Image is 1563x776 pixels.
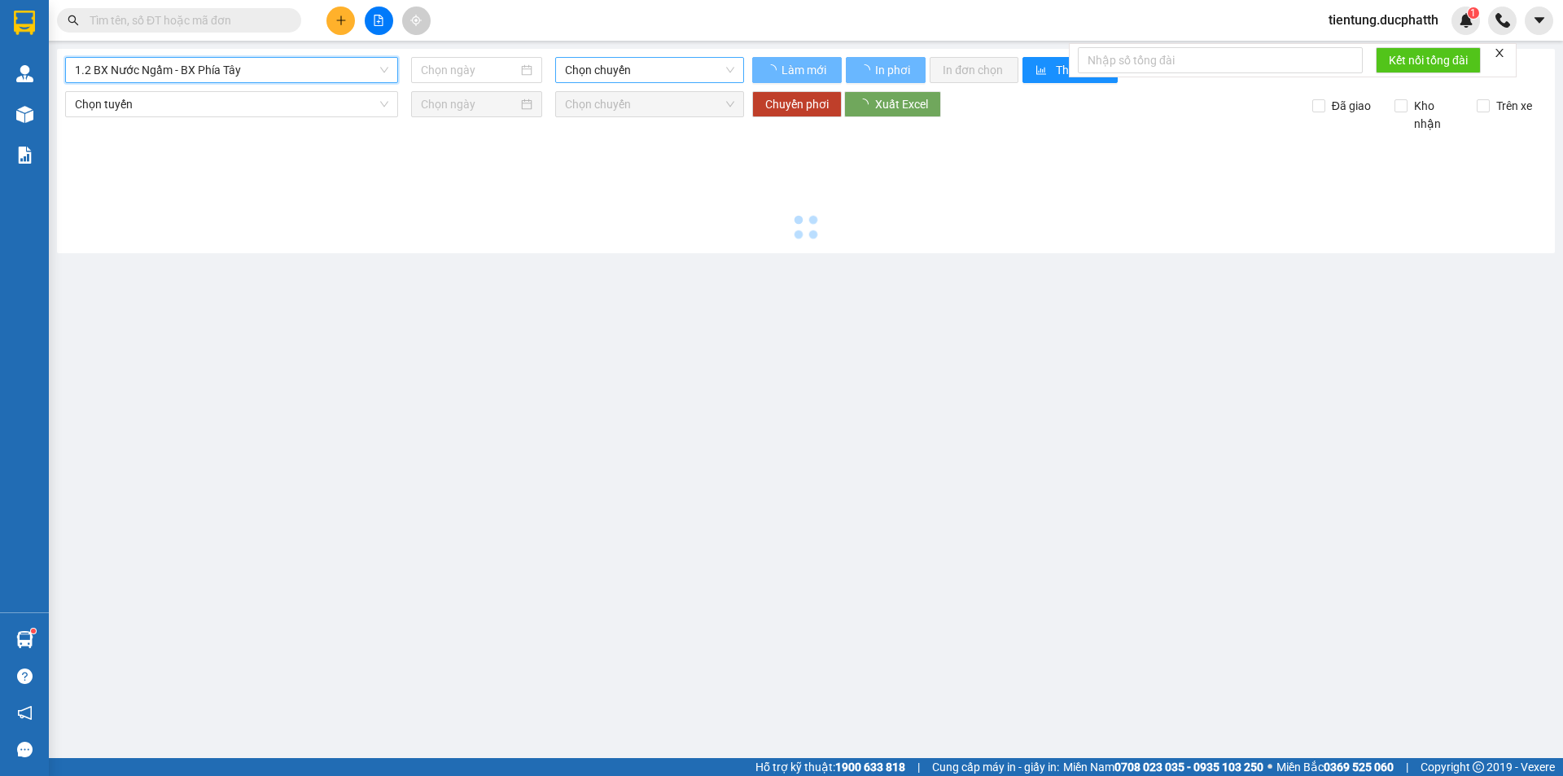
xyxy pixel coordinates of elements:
[1325,97,1377,115] span: Đã giao
[930,57,1018,83] button: In đơn chọn
[421,95,518,113] input: Chọn ngày
[1406,758,1408,776] span: |
[421,61,518,79] input: Chọn ngày
[1376,47,1481,73] button: Kết nối tổng đài
[1022,57,1118,83] button: bar-chartThống kê
[1473,761,1484,773] span: copyright
[752,57,842,83] button: Làm mới
[1063,758,1263,776] span: Miền Nam
[844,91,941,117] button: Xuất Excel
[1408,97,1464,133] span: Kho nhận
[75,92,388,116] span: Chọn tuyến
[326,7,355,35] button: plus
[1468,7,1479,19] sup: 1
[75,58,388,82] span: 1.2 BX Nước Ngầm - BX Phía Tây
[14,11,35,35] img: logo-vxr
[565,92,734,116] span: Chọn chuyến
[1494,47,1505,59] span: close
[835,761,905,774] strong: 1900 633 818
[17,705,33,721] span: notification
[1114,761,1263,774] strong: 0708 023 035 - 0935 103 250
[90,11,282,29] input: Tìm tên, số ĐT hoặc mã đơn
[1470,7,1476,19] span: 1
[16,147,33,164] img: solution-icon
[1525,7,1553,35] button: caret-down
[1389,51,1468,69] span: Kết nối tổng đài
[16,65,33,82] img: warehouse-icon
[846,57,926,83] button: In phơi
[565,58,734,82] span: Chọn chuyến
[752,91,842,117] button: Chuyển phơi
[1316,10,1451,30] span: tientung.ducphatth
[1495,13,1510,28] img: phone-icon
[16,106,33,123] img: warehouse-icon
[16,631,33,648] img: warehouse-icon
[31,629,36,634] sup: 1
[365,7,393,35] button: file-add
[1532,13,1547,28] span: caret-down
[1056,61,1105,79] span: Thống kê
[1490,97,1539,115] span: Trên xe
[335,15,347,26] span: plus
[1324,761,1394,774] strong: 0369 525 060
[1276,758,1394,776] span: Miền Bắc
[875,61,913,79] span: In phơi
[1459,13,1473,28] img: icon-new-feature
[410,15,422,26] span: aim
[859,64,873,76] span: loading
[68,15,79,26] span: search
[917,758,920,776] span: |
[765,64,779,76] span: loading
[1267,764,1272,770] span: ⚪️
[1078,47,1363,73] input: Nhập số tổng đài
[932,758,1059,776] span: Cung cấp máy in - giấy in:
[755,758,905,776] span: Hỗ trợ kỹ thuật:
[373,15,384,26] span: file-add
[781,61,829,79] span: Làm mới
[402,7,431,35] button: aim
[17,742,33,757] span: message
[17,669,33,684] span: question-circle
[1035,64,1049,77] span: bar-chart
